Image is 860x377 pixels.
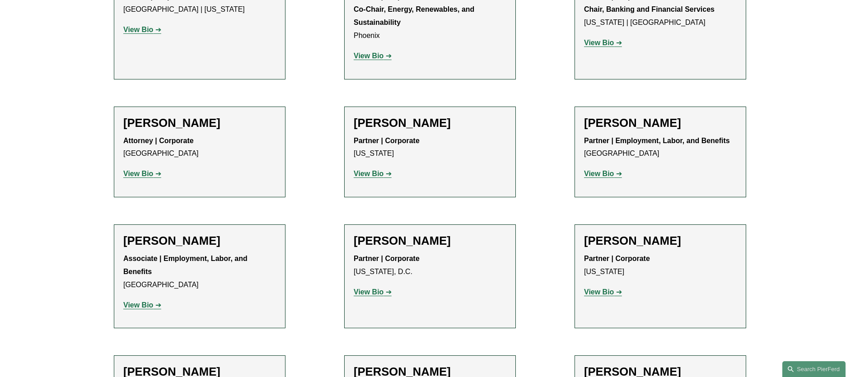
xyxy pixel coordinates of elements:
[584,116,737,130] h2: [PERSON_NAME]
[584,170,614,177] strong: View Bio
[584,252,737,279] p: [US_STATE]
[123,135,276,161] p: [GEOGRAPHIC_DATA]
[354,52,392,60] a: View Bio
[584,137,730,144] strong: Partner | Employment, Labor, and Benefits
[354,170,392,177] a: View Bio
[123,255,249,275] strong: Associate | Employment, Labor, and Benefits
[354,170,383,177] strong: View Bio
[354,288,383,296] strong: View Bio
[354,116,506,130] h2: [PERSON_NAME]
[123,301,153,309] strong: View Bio
[354,5,477,26] strong: Co-Chair, Energy, Renewables, and Sustainability
[584,170,622,177] a: View Bio
[354,234,506,248] h2: [PERSON_NAME]
[354,255,420,262] strong: Partner | Corporate
[584,255,650,262] strong: Partner | Corporate
[123,234,276,248] h2: [PERSON_NAME]
[782,361,846,377] a: Search this site
[584,135,737,161] p: [GEOGRAPHIC_DATA]
[123,170,161,177] a: View Bio
[354,137,420,144] strong: Partner | Corporate
[123,137,194,144] strong: Attorney | Corporate
[584,39,614,47] strong: View Bio
[123,26,153,33] strong: View Bio
[123,26,161,33] a: View Bio
[584,288,622,296] a: View Bio
[123,116,276,130] h2: [PERSON_NAME]
[123,301,161,309] a: View Bio
[584,234,737,248] h2: [PERSON_NAME]
[354,52,383,60] strong: View Bio
[584,288,614,296] strong: View Bio
[584,39,622,47] a: View Bio
[354,252,506,279] p: [US_STATE], D.C.
[123,170,153,177] strong: View Bio
[354,135,506,161] p: [US_STATE]
[123,252,276,291] p: [GEOGRAPHIC_DATA]
[354,288,392,296] a: View Bio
